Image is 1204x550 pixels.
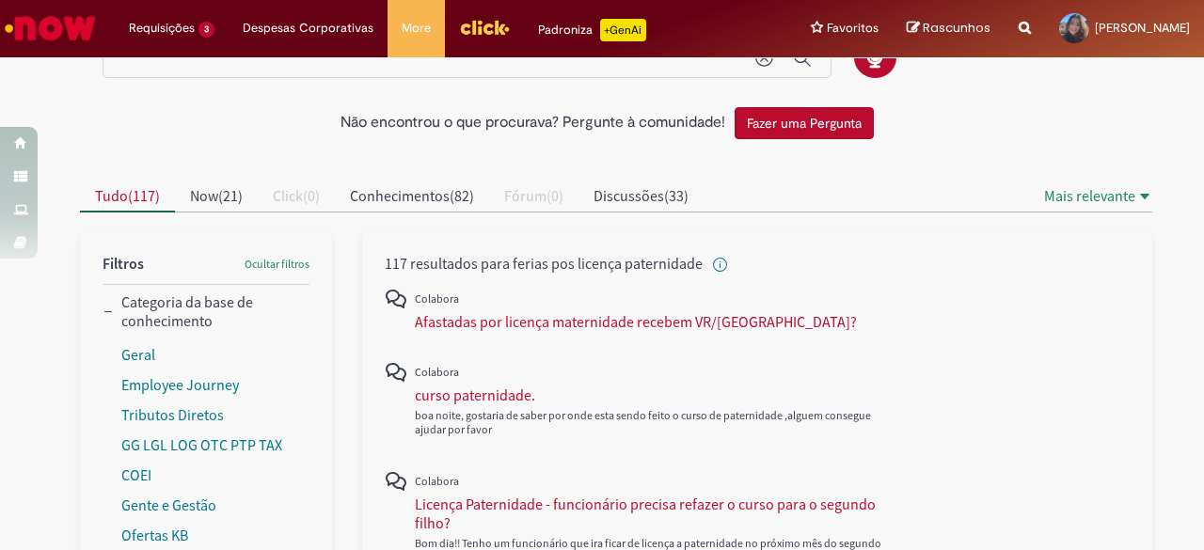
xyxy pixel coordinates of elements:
span: Requisições [129,19,195,38]
span: More [402,19,431,38]
span: Rascunhos [923,19,990,37]
span: Despesas Corporativas [243,19,373,38]
a: Rascunhos [907,20,990,38]
div: Padroniza [538,19,646,41]
button: Fazer uma Pergunta [735,107,874,139]
img: click_logo_yellow_360x200.png [459,13,510,41]
span: Favoritos [827,19,879,38]
span: 3 [198,22,214,38]
span: [PERSON_NAME] [1095,20,1190,36]
img: ServiceNow [2,9,99,47]
p: +GenAi [600,19,646,41]
h2: Não encontrou o que procurava? Pergunte à comunidade! [341,115,725,132]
